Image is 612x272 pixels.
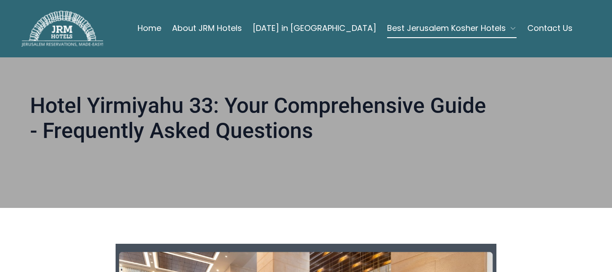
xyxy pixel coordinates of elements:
a: Contact Us [527,19,573,37]
img: JRM Hotels [22,11,103,47]
a: [DATE] in [GEOGRAPHIC_DATA] [253,19,376,37]
h2: Hotel Yirmiyahu 33: Your Comprehensive Guide - Frequently Asked Questions [30,93,489,147]
span: Best Jerusalem Kosher Hotels [387,22,506,35]
button: Best Jerusalem Kosher Hotels [387,19,517,37]
a: Home [138,19,161,37]
a: About JRM Hotels [172,19,242,37]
